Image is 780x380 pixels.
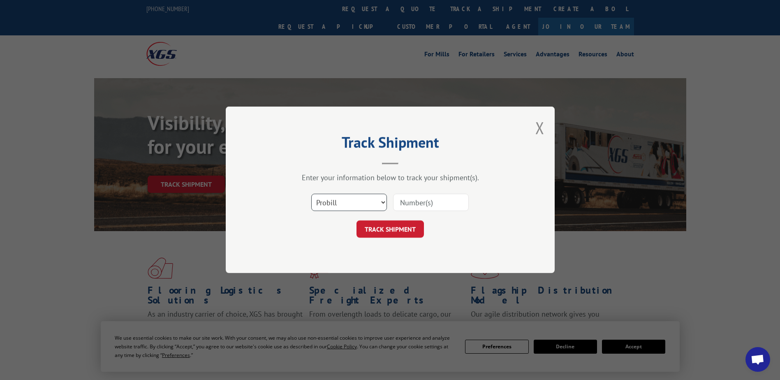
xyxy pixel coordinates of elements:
button: TRACK SHIPMENT [356,221,424,238]
button: Close modal [535,117,544,139]
div: Open chat [745,347,770,372]
div: Enter your information below to track your shipment(s). [267,173,514,183]
input: Number(s) [393,194,469,211]
h2: Track Shipment [267,137,514,152]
